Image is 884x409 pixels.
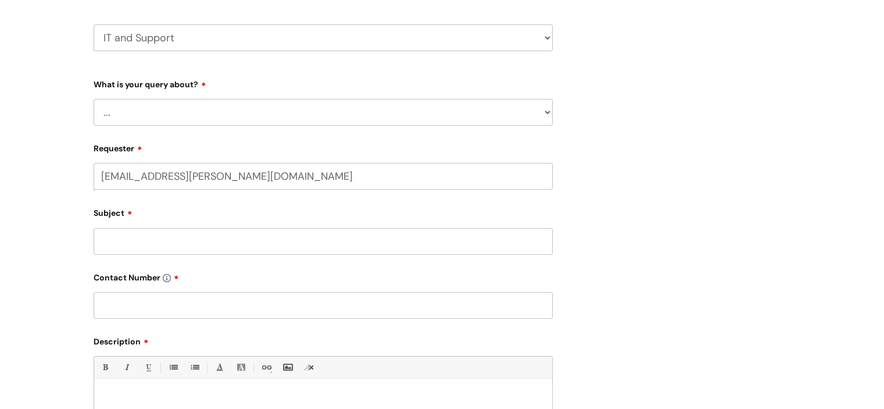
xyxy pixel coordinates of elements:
[234,360,248,375] a: Back Color
[141,360,155,375] a: Underline(Ctrl-U)
[259,360,273,375] a: Link
[94,269,553,283] label: Contact Number
[212,360,227,375] a: Font Color
[280,360,295,375] a: Insert Image...
[187,360,202,375] a: 1. Ordered List (Ctrl-Shift-8)
[94,204,553,218] label: Subject
[166,360,180,375] a: • Unordered List (Ctrl-Shift-7)
[94,140,553,154] label: Requester
[94,163,553,190] input: Email
[163,274,171,282] img: info-icon.svg
[119,360,134,375] a: Italic (Ctrl-I)
[94,76,553,90] label: What is your query about?
[94,333,553,347] label: Description
[302,360,316,375] a: Remove formatting (Ctrl-\)
[98,360,112,375] a: Bold (Ctrl-B)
